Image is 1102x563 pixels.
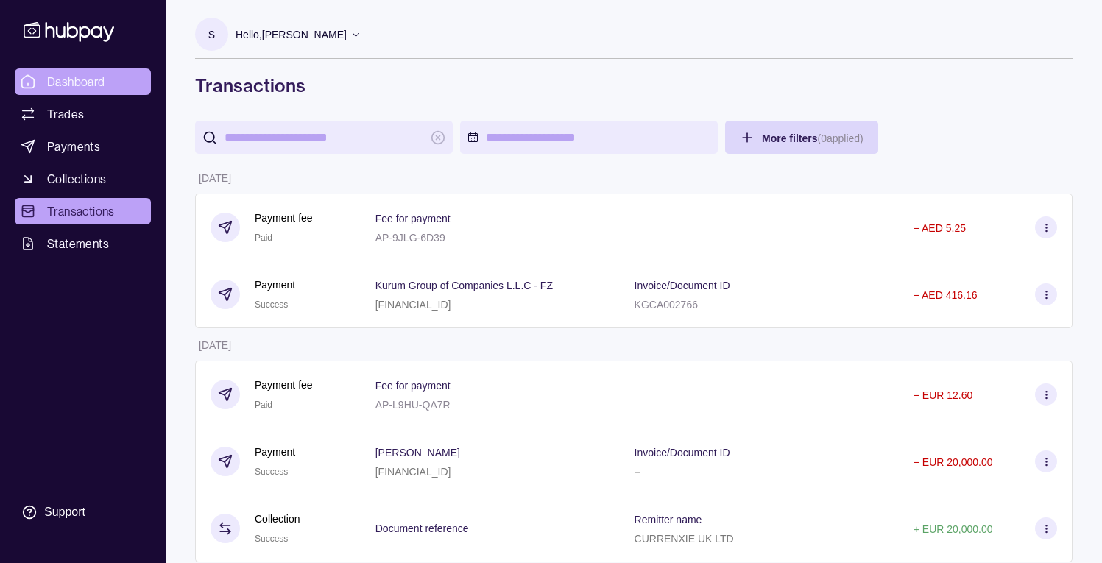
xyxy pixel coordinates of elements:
span: More filters [762,132,863,144]
p: Document reference [375,523,469,534]
p: S [208,26,215,43]
p: Hello, [PERSON_NAME] [236,26,347,43]
p: − EUR 20,000.00 [914,456,993,468]
p: Kurum Group of Companies L.L.C - FZ [375,280,553,291]
p: − EUR 12.60 [914,389,973,401]
a: Dashboard [15,68,151,95]
p: Fee for payment [375,380,451,392]
a: Statements [15,230,151,257]
p: [DATE] [199,339,231,351]
p: CURRENXIE UK LTD [635,533,734,545]
a: Trades [15,101,151,127]
p: Collection [255,511,300,527]
span: Transactions [47,202,115,220]
p: Invoice/Document ID [635,280,730,291]
p: [PERSON_NAME] [375,447,460,458]
a: Collections [15,166,151,192]
p: [FINANCIAL_ID] [375,466,451,478]
span: Trades [47,105,84,123]
p: [DATE] [199,172,231,184]
p: Payment [255,444,295,460]
p: Payment [255,277,295,293]
input: search [225,121,423,154]
p: AP-L9HU-QA7R [375,399,451,411]
p: KGCA002766 [635,299,698,311]
p: − AED 416.16 [914,289,978,301]
a: Payments [15,133,151,160]
span: Payments [47,138,100,155]
span: Collections [47,170,106,188]
p: Invoice/Document ID [635,447,730,458]
p: AP-9JLG-6D39 [375,232,445,244]
button: More filters(0applied) [725,121,878,154]
span: Paid [255,400,272,410]
span: Paid [255,233,272,243]
p: ( 0 applied) [817,132,863,144]
p: [FINANCIAL_ID] [375,299,451,311]
div: Support [44,504,85,520]
p: + EUR 20,000.00 [914,523,993,535]
span: Statements [47,235,109,252]
p: Fee for payment [375,213,451,224]
a: Transactions [15,198,151,224]
h1: Transactions [195,74,1073,97]
p: – [635,466,640,478]
p: − AED 5.25 [914,222,966,234]
span: Success [255,467,288,477]
p: Payment fee [255,210,313,226]
p: Remitter name [635,514,702,525]
span: Dashboard [47,73,105,91]
span: Success [255,534,288,544]
p: Payment fee [255,377,313,393]
span: Success [255,300,288,310]
a: Support [15,497,151,528]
